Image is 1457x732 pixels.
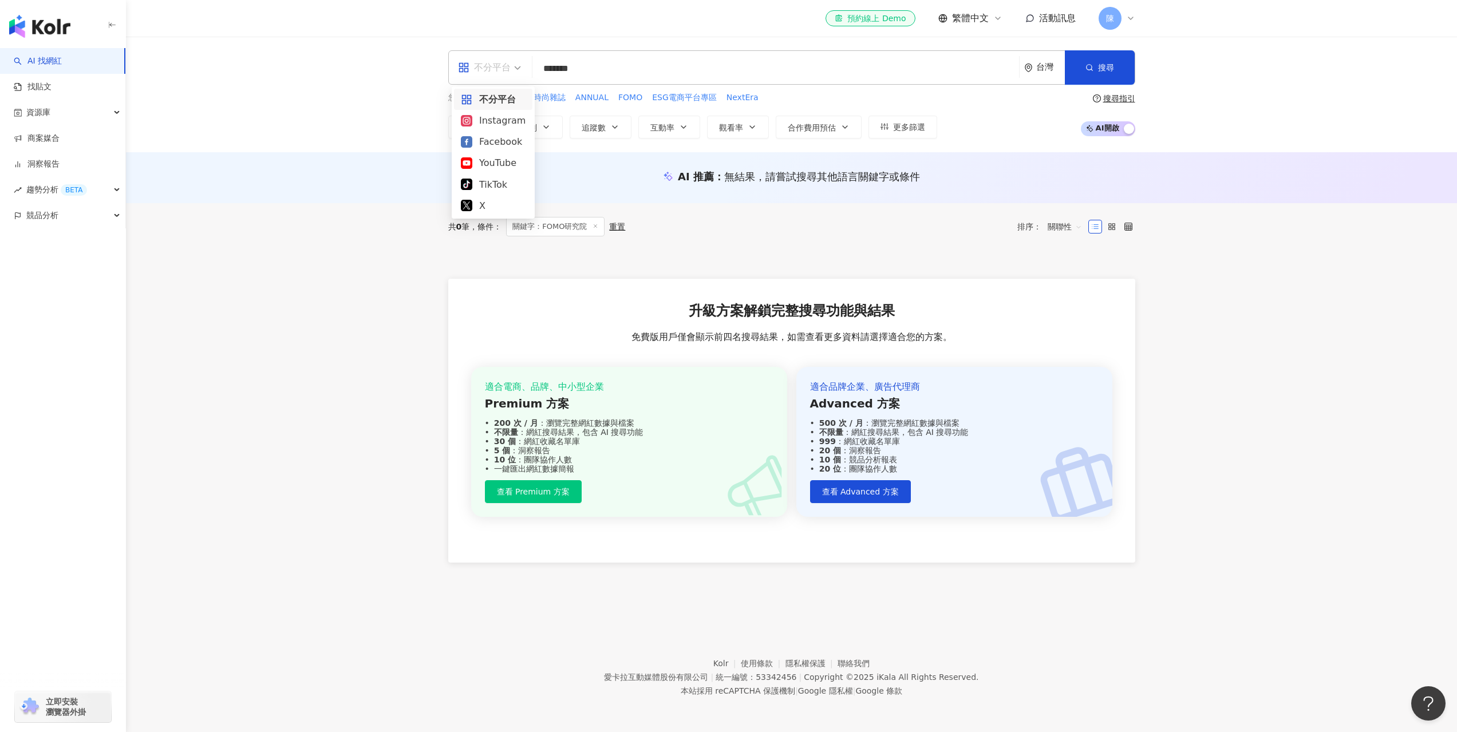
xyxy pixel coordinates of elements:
span: 0 [456,222,462,231]
button: ESG電商平台專區 [651,92,717,104]
a: 隱私權保護 [785,659,838,668]
span: 關聯性 [1048,217,1082,236]
div: ：瀏覽完整網紅數據與檔案 [485,418,773,428]
a: 使用條款 [741,659,785,668]
button: 查看 Advanced 方案 [810,480,911,503]
span: 免費版用戶僅會顯示前四名搜尋結果，如需查看更多資料請選擇適合您的方案。 [631,331,952,343]
strong: 200 次 / 月 [494,418,538,428]
button: NextEra [726,92,759,104]
a: 預約線上 Demo [826,10,915,26]
img: logo [9,15,70,38]
a: iKala [876,672,896,682]
div: 不分平台 [461,92,526,106]
div: 重置 [609,222,625,231]
button: 查看 Premium 方案 [485,480,582,503]
span: 立即安裝 瀏覽器外掛 [46,697,86,717]
span: 查看 Advanced 方案 [822,487,899,496]
button: 更多篩選 [868,116,937,139]
span: 搜尋 [1098,63,1114,72]
div: ：洞察報告 [810,446,1099,455]
div: 搜尋指引 [1103,94,1135,103]
a: 聯絡我們 [838,659,870,668]
span: ANNUAL [575,92,609,104]
strong: 10 個 [819,455,841,464]
div: ：網紅搜尋結果，包含 AI 搜尋功能 [485,428,773,437]
span: 無結果，請嘗試搜尋其他語言關鍵字或條件 [724,171,920,183]
div: YouTube [461,156,526,170]
div: BETA [61,184,87,196]
button: FOMO [618,92,643,104]
div: X [461,199,526,213]
span: 合作費用預估 [788,123,836,132]
div: 適合品牌企業、廣告代理商 [810,381,1099,393]
strong: 20 個 [819,446,841,455]
span: Body時尚雜誌 [514,92,566,104]
button: 性別 [509,116,563,139]
span: 本站採用 reCAPTCHA 保護機制 [681,684,902,698]
div: Instagram [461,113,526,128]
div: 適合電商、品牌、中小型企業 [485,381,773,393]
span: | [853,686,856,695]
span: 追蹤數 [582,123,606,132]
span: | [799,672,801,682]
span: FOMO [618,92,642,104]
span: 條件 ： [469,222,502,231]
img: chrome extension [18,698,41,716]
a: Kolr [713,659,741,668]
div: AI 推薦 ： [678,169,920,184]
a: 找貼文 [14,81,52,93]
strong: 30 個 [494,437,516,446]
div: 預約線上 Demo [835,13,906,24]
span: appstore [461,94,472,105]
span: | [710,672,713,682]
strong: 999 [819,437,836,446]
span: | [795,686,798,695]
div: TikTok [461,177,526,192]
span: 更多篩選 [893,122,925,132]
div: ：網紅收藏名單庫 [810,437,1099,446]
button: 合作費用預估 [776,116,862,139]
div: 統一編號：53342456 [716,672,796,682]
button: 互動率 [638,116,700,139]
strong: 10 位 [494,455,516,464]
button: 觀看率 [707,116,769,139]
strong: 500 次 / 月 [819,418,863,428]
span: 關鍵字：FOMO研究院 [506,217,605,236]
span: 查看 Premium 方案 [497,487,570,496]
button: 搜尋 [1065,50,1135,85]
span: ESG電商平台專區 [652,92,717,104]
strong: 5 個 [494,446,511,455]
span: 互動率 [650,123,674,132]
div: 排序： [1017,217,1088,236]
a: Google 隱私權 [798,686,853,695]
strong: 不限量 [494,428,518,437]
span: 資源庫 [26,100,50,125]
button: ANNUAL [575,92,609,104]
strong: 20 位 [819,464,841,473]
div: Copyright © 2025 All Rights Reserved. [804,672,978,682]
div: ：團隊協作人數 [810,464,1099,473]
div: Advanced 方案 [810,395,1099,411]
div: Premium 方案 [485,395,773,411]
div: 不分平台 [458,58,511,77]
div: 共 筆 [448,222,470,231]
div: ：團隊協作人數 [485,455,773,464]
a: chrome extension立即安裝 瀏覽器外掛 [15,691,111,722]
span: rise [14,186,22,194]
a: 商案媒合 [14,133,60,144]
div: 愛卡拉互動媒體股份有限公司 [604,672,708,682]
a: searchAI 找網紅 [14,56,62,67]
a: 洞察報告 [14,159,60,170]
div: 台灣 [1036,62,1065,72]
div: ：網紅搜尋結果，包含 AI 搜尋功能 [810,428,1099,437]
div: ：競品分析報表 [810,455,1099,464]
span: 活動訊息 [1039,13,1076,23]
span: 趨勢分析 [26,177,87,203]
strong: 不限量 [819,428,843,437]
span: 升級方案解鎖完整搜尋功能與結果 [689,302,895,321]
button: 追蹤數 [570,116,631,139]
span: 競品分析 [26,203,58,228]
div: ：瀏覽完整網紅數據與檔案 [810,418,1099,428]
button: 類型 [448,116,502,139]
span: 繁體中文 [952,12,989,25]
